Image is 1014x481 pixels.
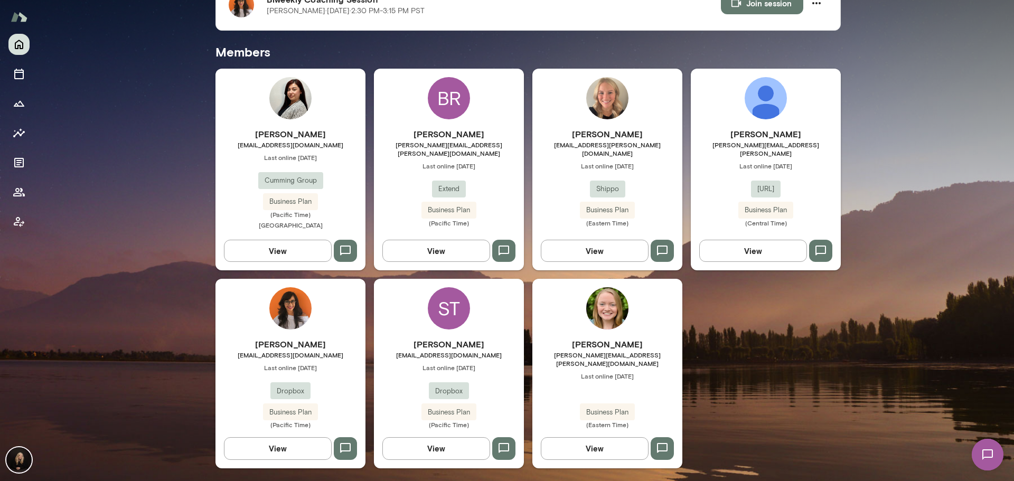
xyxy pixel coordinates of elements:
h6: [PERSON_NAME] [691,128,841,140]
span: Business Plan [263,407,318,418]
span: [URL] [751,184,781,194]
div: ST [428,287,470,329]
span: Business Plan [421,205,476,215]
button: Sessions [8,63,30,84]
button: View [541,437,649,459]
span: [EMAIL_ADDRESS][DOMAIN_NAME] [374,351,524,359]
span: (Eastern Time) [532,420,682,429]
p: [PERSON_NAME] · [DATE] · 2:30 PM-3:15 PM PST [267,6,425,16]
span: Shippo [590,184,625,194]
button: View [382,437,490,459]
button: View [224,437,332,459]
span: Last online [DATE] [374,162,524,170]
span: (Eastern Time) [532,219,682,227]
h6: [PERSON_NAME] [374,128,524,140]
span: Last online [DATE] [374,363,524,372]
span: (Pacific Time) [215,210,365,219]
h6: [PERSON_NAME] [532,128,682,140]
button: View [541,240,649,262]
span: Business Plan [421,407,476,418]
img: Jourdan Elam [586,77,628,119]
span: [PERSON_NAME][EMAIL_ADDRESS][PERSON_NAME][DOMAIN_NAME] [374,140,524,157]
img: Syd Abrams [586,287,628,329]
button: View [224,240,332,262]
img: Brianna Quintanar [269,77,312,119]
span: [PERSON_NAME][EMAIL_ADDRESS][PERSON_NAME][DOMAIN_NAME] [532,351,682,367]
span: Extend [432,184,466,194]
span: (Pacific Time) [374,219,524,227]
span: [EMAIL_ADDRESS][DOMAIN_NAME] [215,351,365,359]
span: (Pacific Time) [374,420,524,429]
img: Mento [11,7,27,27]
img: Jessica Varshneya [269,287,312,329]
button: Client app [8,211,30,232]
button: Growth Plan [8,93,30,114]
span: [EMAIL_ADDRESS][DOMAIN_NAME] [215,140,365,149]
div: BR [428,77,470,119]
button: View [699,240,807,262]
h6: [PERSON_NAME] [532,338,682,351]
span: Business Plan [263,196,318,207]
span: Dropbox [429,386,469,397]
span: [EMAIL_ADDRESS][PERSON_NAME][DOMAIN_NAME] [532,140,682,157]
span: Last online [DATE] [215,153,365,162]
span: Last online [DATE] [532,162,682,170]
button: Members [8,182,30,203]
button: Home [8,34,30,55]
img: Carmela Fortin [6,447,32,473]
img: Debbie Moon [745,77,787,119]
span: Dropbox [270,386,311,397]
span: [PERSON_NAME][EMAIL_ADDRESS][PERSON_NAME] [691,140,841,157]
span: Business Plan [738,205,793,215]
span: Business Plan [580,205,635,215]
button: Insights [8,122,30,144]
span: Last online [DATE] [691,162,841,170]
span: [GEOGRAPHIC_DATA] [259,221,323,229]
h6: [PERSON_NAME] [374,338,524,351]
span: Business Plan [580,407,635,418]
span: Last online [DATE] [532,372,682,380]
button: Documents [8,152,30,173]
span: (Pacific Time) [215,420,365,429]
h6: [PERSON_NAME] [215,338,365,351]
span: (Central Time) [691,219,841,227]
h6: [PERSON_NAME] [215,128,365,140]
span: Cumming Group [258,175,323,186]
span: Last online [DATE] [215,363,365,372]
button: View [382,240,490,262]
h5: Members [215,43,841,60]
